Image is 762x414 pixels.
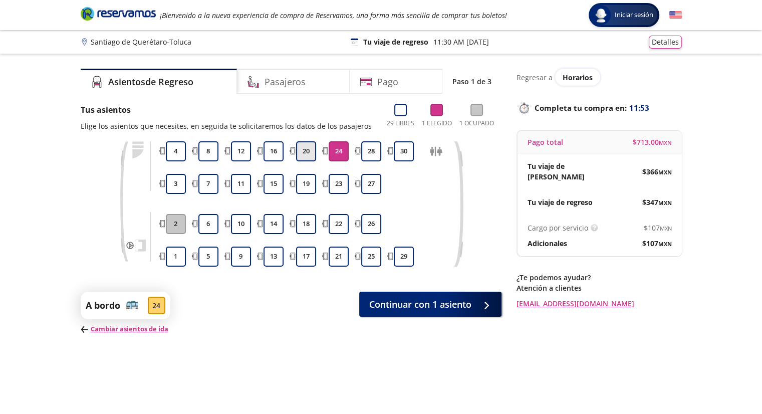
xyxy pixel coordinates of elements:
p: A bordo [86,299,120,312]
span: 11:53 [629,102,649,114]
p: ¿Te podemos ayudar? [517,272,682,283]
button: 20 [296,141,316,161]
div: Regresar a ver horarios [517,69,682,86]
button: 14 [264,214,284,234]
p: Pago total [528,137,563,147]
button: 26 [361,214,381,234]
button: Continuar con 1 asiento [359,292,501,317]
p: 1 Ocupado [459,119,494,128]
span: $ 366 [642,166,672,177]
p: Tu viaje de [PERSON_NAME] [528,161,600,182]
p: 29 Libres [387,119,414,128]
p: Cambiar asientos de ida [81,324,170,334]
small: MXN [658,199,672,206]
p: 1 Elegido [422,119,452,128]
p: 11:30 AM [DATE] [433,37,489,47]
p: Elige los asientos que necesites, en seguida te solicitaremos los datos de los pasajeros [81,121,372,131]
h4: Pago [377,75,398,89]
a: Brand Logo [81,6,156,24]
button: 7 [198,174,218,194]
small: MXN [659,139,672,146]
span: $ 107 [642,238,672,249]
button: 27 [361,174,381,194]
button: 23 [329,174,349,194]
p: Adicionales [528,238,567,249]
button: 9 [231,247,251,267]
h4: Pasajeros [265,75,306,89]
button: 4 [166,141,186,161]
button: 16 [264,141,284,161]
p: Tu viaje de regreso [363,37,428,47]
p: Atención a clientes [517,283,682,293]
p: Paso 1 de 3 [452,76,491,87]
button: 8 [198,141,218,161]
i: Brand Logo [81,6,156,21]
p: Tu viaje de regreso [528,197,593,208]
em: ¡Bienvenido a la nueva experiencia de compra de Reservamos, una forma más sencilla de comprar tus... [160,11,507,20]
p: Santiago de Querétaro - Toluca [91,37,191,47]
button: English [669,9,682,22]
button: 18 [296,214,316,234]
button: 6 [198,214,218,234]
span: $ 347 [642,197,672,208]
button: 28 [361,141,381,161]
button: 29 [394,247,414,267]
span: $ 713.00 [633,137,672,147]
button: 12 [231,141,251,161]
a: [EMAIL_ADDRESS][DOMAIN_NAME] [517,298,682,309]
h4: Asientos de Regreso [108,75,193,89]
div: 24 [148,297,165,314]
button: 25 [361,247,381,267]
p: Completa tu compra en : [517,101,682,115]
p: Regresar a [517,72,553,83]
button: 10 [231,214,251,234]
button: 22 [329,214,349,234]
button: Detalles [649,36,682,49]
span: $ 107 [644,223,672,233]
button: 11 [231,174,251,194]
button: 13 [264,247,284,267]
p: Tus asientos [81,104,372,116]
button: 17 [296,247,316,267]
span: Continuar con 1 asiento [369,298,471,311]
button: 1 [166,247,186,267]
p: Cargo por servicio [528,223,588,233]
button: 21 [329,247,349,267]
button: 2 [166,214,186,234]
button: 3 [166,174,186,194]
small: MXN [658,168,672,176]
span: Horarios [563,73,593,82]
button: 30 [394,141,414,161]
small: MXN [660,225,672,232]
button: 15 [264,174,284,194]
button: 19 [296,174,316,194]
span: Iniciar sesión [611,10,657,20]
button: 5 [198,247,218,267]
button: 24 [329,141,349,161]
small: MXN [658,240,672,248]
